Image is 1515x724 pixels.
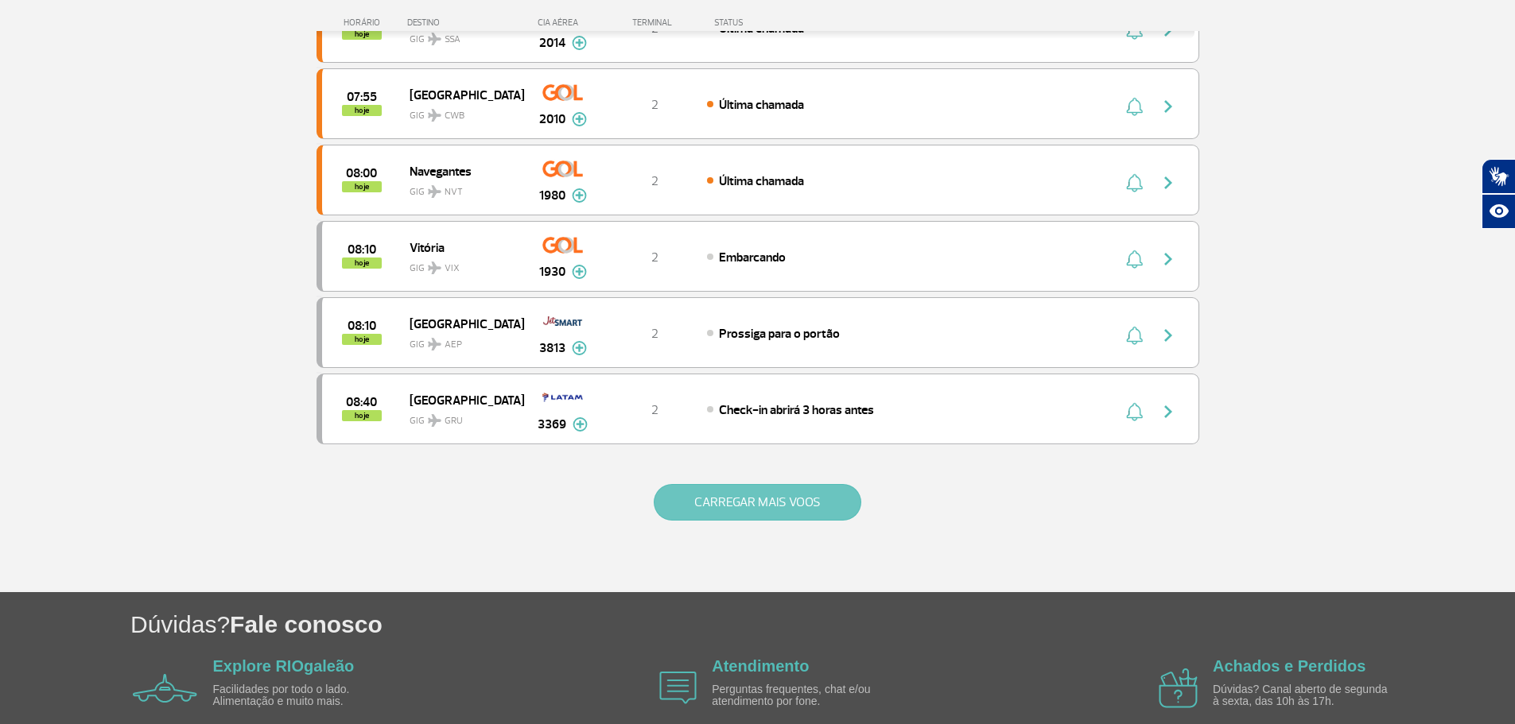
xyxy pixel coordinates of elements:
[410,84,511,105] span: [GEOGRAPHIC_DATA]
[445,33,460,47] span: SSA
[572,112,587,126] img: mais-info-painel-voo.svg
[230,611,383,637] span: Fale conosco
[346,168,377,179] span: 2025-09-29 08:00:00
[445,338,462,352] span: AEP
[1213,683,1396,708] p: Dúvidas? Canal aberto de segunda à sexta, das 10h às 17h.
[407,17,523,28] div: DESTINO
[410,329,511,352] span: GIG
[719,250,786,265] span: Embarcando
[523,17,603,28] div: CIA AÉREA
[1159,173,1178,192] img: seta-direita-painel-voo.svg
[719,402,874,418] span: Check-in abrirá 3 horas antes
[428,261,441,274] img: destiny_airplane.svg
[719,326,840,342] span: Prossiga para o portão
[342,105,382,116] span: hoje
[445,109,464,123] span: CWB
[539,33,565,52] span: 2014
[342,334,382,345] span: hoje
[1482,159,1515,229] div: Plugin de acessibilidade da Hand Talk.
[573,417,588,432] img: mais-info-painel-voo.svg
[1126,97,1143,116] img: sino-painel-voo.svg
[651,173,658,189] span: 2
[651,250,658,265] span: 2
[130,608,1515,641] h1: Dúvidas?
[651,402,658,418] span: 2
[133,674,197,703] img: airplane icon
[1126,402,1143,421] img: sino-painel-voo.svg
[1126,326,1143,345] img: sino-painel-voo.svg
[346,397,377,408] span: 2025-09-29 08:40:00
[654,484,861,521] button: CARREGAR MAIS VOOS
[410,253,511,276] span: GIG
[410,100,511,123] span: GIG
[1159,402,1178,421] img: seta-direita-painel-voo.svg
[572,188,587,203] img: mais-info-painel-voo.svg
[706,17,836,28] div: STATUS
[712,657,809,675] a: Atendimento
[539,339,565,358] span: 3813
[213,657,355,675] a: Explore RIOgaleão
[659,672,697,704] img: airplane icon
[1482,159,1515,194] button: Abrir tradutor de língua de sinais.
[342,257,382,269] span: hoje
[539,186,565,205] span: 1980
[410,176,511,199] span: GIG
[538,415,566,434] span: 3369
[347,91,377,103] span: 2025-09-29 07:55:00
[428,109,441,122] img: destiny_airplane.svg
[1159,668,1198,708] img: airplane icon
[603,17,706,28] div: TERMINAL
[572,341,587,355] img: mais-info-painel-voo.svg
[445,414,463,428] span: GRU
[1126,173,1143,192] img: sino-painel-voo.svg
[1126,250,1143,269] img: sino-painel-voo.svg
[1159,97,1178,116] img: seta-direita-painel-voo.svg
[572,36,587,50] img: mais-info-painel-voo.svg
[445,185,463,199] span: NVT
[348,244,376,255] span: 2025-09-29 08:10:00
[410,405,511,428] span: GIG
[428,33,441,45] img: destiny_airplane.svg
[651,97,658,113] span: 2
[572,265,587,279] img: mais-info-painel-voo.svg
[719,173,804,189] span: Última chamada
[1213,657,1365,675] a: Achados e Perdidos
[651,326,658,342] span: 2
[410,389,511,410] span: [GEOGRAPHIC_DATA]
[1159,326,1178,345] img: seta-direita-painel-voo.svg
[539,262,565,281] span: 1930
[410,161,511,181] span: Navegantes
[342,181,382,192] span: hoje
[539,110,565,129] span: 2010
[712,683,895,708] p: Perguntas frequentes, chat e/ou atendimento por fone.
[428,414,441,427] img: destiny_airplane.svg
[213,683,396,708] p: Facilidades por todo o lado. Alimentação e muito mais.
[348,320,376,331] span: 2025-09-29 08:10:00
[1482,194,1515,229] button: Abrir recursos assistivos.
[321,17,408,28] div: HORÁRIO
[428,185,441,198] img: destiny_airplane.svg
[410,313,511,334] span: [GEOGRAPHIC_DATA]
[1159,250,1178,269] img: seta-direita-painel-voo.svg
[428,338,441,350] img: destiny_airplane.svg
[445,261,460,276] span: VIX
[719,97,804,113] span: Última chamada
[342,410,382,421] span: hoje
[410,237,511,257] span: Vitória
